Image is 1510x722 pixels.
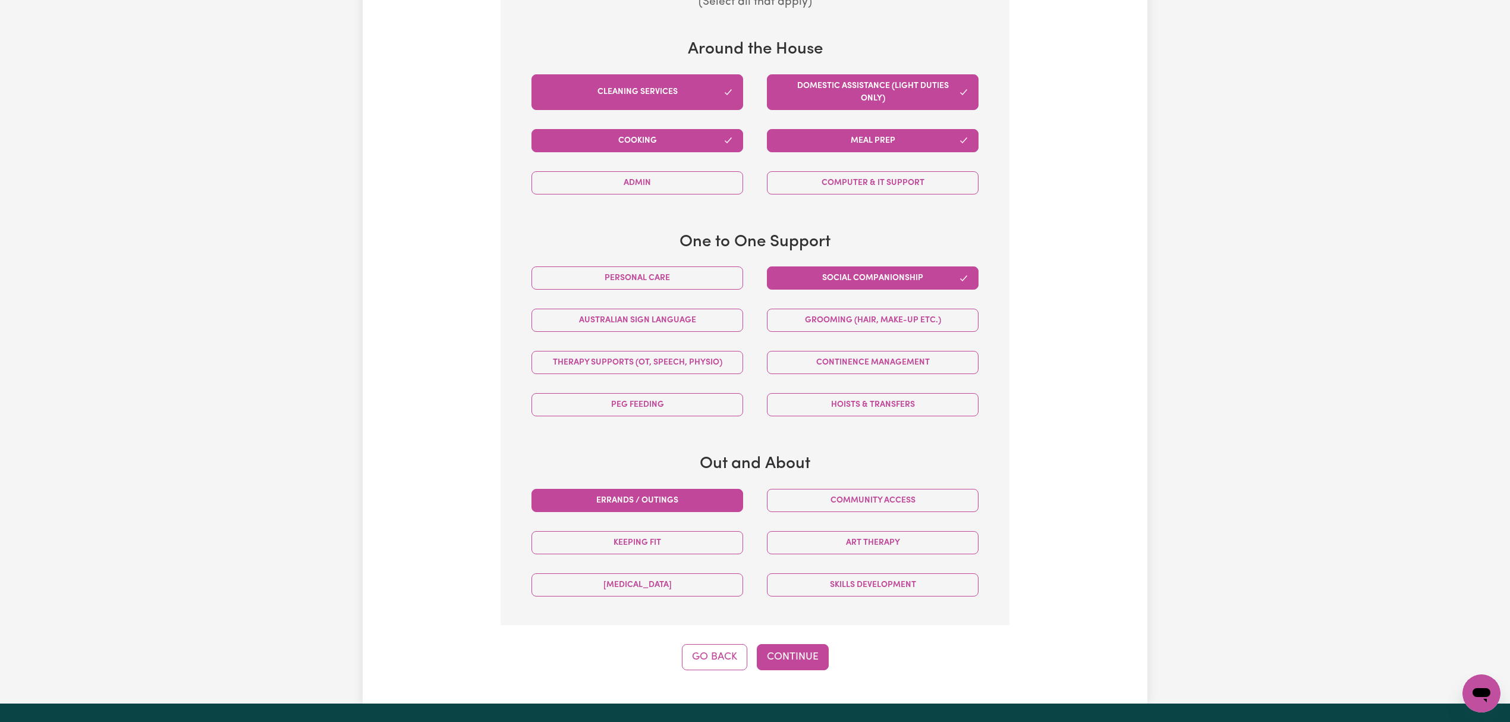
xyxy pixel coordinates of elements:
[531,171,743,194] button: Admin
[531,351,743,374] button: Therapy Supports (OT, speech, physio)
[520,454,990,475] h3: Out and About
[531,393,743,416] button: PEG feeding
[767,531,979,554] button: Art therapy
[767,393,979,416] button: Hoists & transfers
[767,74,979,110] button: Domestic assistance (light duties only)
[767,573,979,597] button: Skills Development
[531,129,743,152] button: Cooking
[682,644,747,670] button: Go Back
[520,233,990,253] h3: One to One Support
[767,351,979,374] button: Continence management
[531,266,743,290] button: Personal care
[531,573,743,597] button: [MEDICAL_DATA]
[767,309,979,332] button: Grooming (hair, make-up etc.)
[767,266,979,290] button: Social companionship
[531,489,743,512] button: Errands / Outings
[531,531,743,554] button: Keeping fit
[531,74,743,110] button: Cleaning services
[767,171,979,194] button: Computer & IT Support
[531,309,743,332] button: Australian Sign Language
[1462,674,1500,712] iframe: Button to launch messaging window, conversation in progress
[767,129,979,152] button: Meal prep
[757,644,829,670] button: Continue
[520,40,990,60] h3: Around the House
[767,489,979,512] button: Community access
